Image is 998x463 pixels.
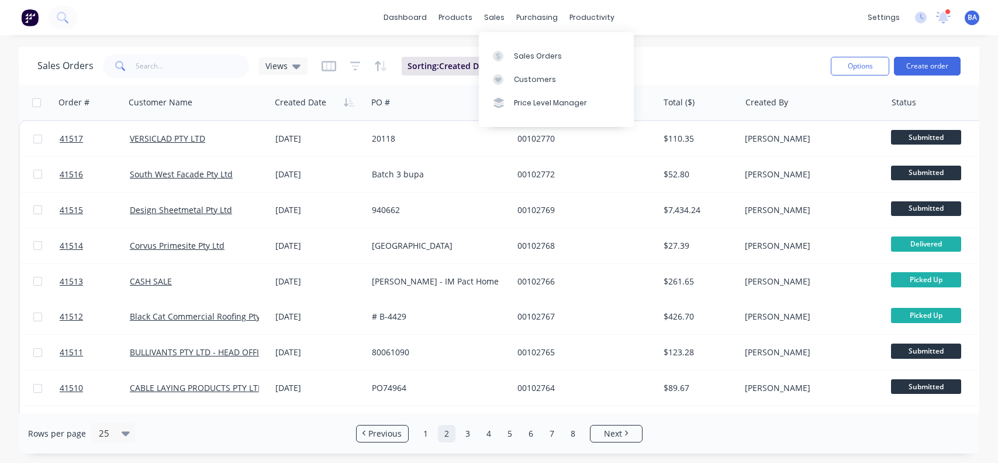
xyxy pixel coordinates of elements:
span: 41516 [60,169,83,180]
a: Page 8 [564,425,582,443]
span: Submitted [891,344,961,358]
button: Options [831,57,889,76]
div: [DATE] [275,169,362,180]
a: Previous page [357,428,408,440]
span: 41517 [60,133,83,145]
div: 00102767 [517,311,647,323]
div: $89.67 [664,382,732,394]
div: 00102770 [517,133,647,145]
div: [DATE] [275,204,362,216]
div: [PERSON_NAME] [745,347,875,358]
div: 00102765 [517,347,647,358]
div: [GEOGRAPHIC_DATA] [372,240,502,252]
a: CASH SALE [130,276,172,287]
div: Created By [745,97,788,108]
span: 41510 [60,382,83,394]
div: PO # [371,97,390,108]
div: Created Date [275,97,326,108]
span: BA [968,12,977,23]
span: 41511 [60,347,83,358]
div: $52.80 [664,169,732,180]
span: Submitted [891,201,961,216]
a: 41515 [60,193,130,228]
img: Factory [21,9,39,26]
span: Previous [368,428,402,440]
ul: Pagination [351,425,647,443]
a: VERSICLAD PTY LTD [130,133,205,144]
div: [PERSON_NAME] [745,133,875,145]
div: 80061090 [372,347,502,358]
div: sales [478,9,510,26]
div: $7,434.24 [664,204,732,216]
div: 00102766 [517,276,647,287]
a: BULLIVANTS PTY LTD - HEAD OFFICE [130,347,269,358]
a: Page 3 [459,425,476,443]
span: Submitted [891,166,961,180]
span: 41514 [60,240,83,252]
div: purchasing [510,9,564,26]
h1: Sales Orders [37,60,94,71]
div: 00102764 [517,382,647,394]
a: Sales Orders [479,44,634,67]
a: 41512 [60,299,130,334]
div: Status [892,97,916,108]
span: Rows per page [28,428,86,440]
div: 940662 [372,204,502,216]
span: 41512 [60,311,83,323]
a: Corvus Primesite Pty Ltd [130,240,225,251]
div: # B-4429 [372,311,502,323]
a: dashboard [378,9,433,26]
div: Sales Orders [514,51,562,61]
div: 20118 [372,133,502,145]
a: CABLE LAYING PRODUCTS PTY LTD [130,382,264,393]
a: Page 2 is your current page [438,425,455,443]
div: [DATE] [275,311,362,323]
a: Black Cat Commercial Roofing Pty Ltd [130,311,275,322]
div: [PERSON_NAME] [745,204,875,216]
span: Views [265,60,288,72]
div: $123.28 [664,347,732,358]
span: Picked Up [891,308,961,323]
a: Page 5 [501,425,519,443]
div: $426.70 [664,311,732,323]
a: 41514 [60,228,130,263]
div: Customers [514,74,556,85]
a: 41511 [60,335,130,370]
span: Delivered [891,236,961,251]
div: PO74964 [372,382,502,394]
div: 00102772 [517,169,647,180]
a: Page 4 [480,425,498,443]
a: Price Level Manager [479,91,634,115]
div: products [433,9,478,26]
span: Picked Up [891,272,961,287]
a: Page 7 [543,425,561,443]
div: [PERSON_NAME] [745,382,875,394]
a: 41516 [60,157,130,192]
a: 41513 [60,264,130,299]
div: Order # [58,97,89,108]
div: 00102768 [517,240,647,252]
div: $261.65 [664,276,732,287]
span: Submitted [891,379,961,394]
a: 41509 [60,406,130,441]
a: 41510 [60,371,130,406]
div: Customer Name [129,97,192,108]
button: Create order [894,57,961,76]
div: productivity [564,9,620,26]
div: [DATE] [275,382,362,394]
a: South West Facade Pty Ltd [130,169,233,180]
span: Next [604,428,622,440]
div: [PERSON_NAME] [745,311,875,323]
input: Search... [136,54,250,78]
div: settings [862,9,906,26]
div: [PERSON_NAME] [745,240,875,252]
a: 41517 [60,121,130,156]
span: 41513 [60,276,83,287]
a: Customers [479,68,634,91]
div: [DATE] [275,347,362,358]
div: Batch 3 bupa [372,169,502,180]
div: Price Level Manager [514,98,587,108]
span: Sorting: Created Date [408,60,492,72]
div: [DATE] [275,240,362,252]
a: Page 1 [417,425,434,443]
